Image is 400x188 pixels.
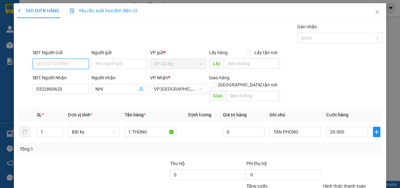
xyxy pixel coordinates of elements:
input: Ghi Chú [270,127,321,137]
span: Lấy tận nơi [252,49,280,56]
span: Lấy [209,58,224,69]
button: plus [373,127,380,137]
span: [GEOGRAPHIC_DATA] tận nơi [216,81,280,88]
span: Giao [209,91,226,101]
img: icon [70,8,75,14]
input: Dọc đường [226,91,280,101]
span: plus [17,8,22,13]
span: Cước hàng [326,112,348,117]
span: Giá trị hàng [223,112,247,117]
div: Người gửi [91,49,148,56]
div: VP gửi [150,49,206,56]
span: user-add [138,86,144,92]
span: plus [373,129,380,134]
span: Đơn vị tính [68,112,92,117]
input: Dọc đường [224,58,280,69]
span: VP Cái Bè [154,59,203,69]
div: Người nhận [91,74,148,81]
span: Định lượng [188,112,211,117]
th: Ghi chú [267,109,324,121]
span: TẠO ĐƠN HÀNG [17,8,59,13]
span: Giao hàng [209,75,230,80]
span: Thu Hộ [170,161,185,166]
span: VP Nhận [150,75,168,80]
input: 0 [223,127,264,137]
span: SL [37,112,42,117]
span: Bất kỳ [72,127,116,137]
button: Close [368,3,386,21]
label: Gán nhãn [297,24,317,29]
span: Tên hàng [125,112,146,117]
span: Yêu cầu xuất hóa đơn điện tử [70,8,138,13]
span: Lấy hàng [209,50,228,55]
div: SĐT Người Nhận [33,74,89,81]
span: close [375,9,380,15]
span: VP Sài Gòn [154,84,203,94]
input: VD: Bàn, Ghế [125,127,176,137]
button: delete [20,127,30,137]
div: Tổng: 1 [20,145,155,153]
div: Phí thu hộ [246,160,321,170]
div: SĐT Người Gửi [33,49,89,56]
